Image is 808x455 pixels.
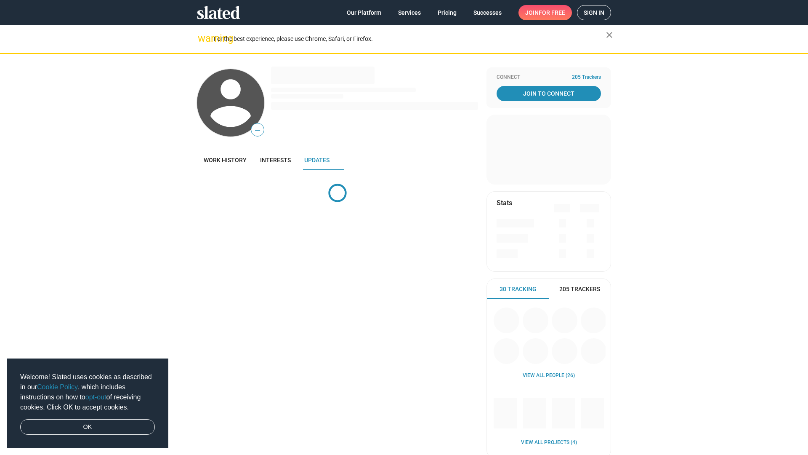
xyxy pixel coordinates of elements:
div: For the best experience, please use Chrome, Safari, or Firefox. [214,33,606,45]
span: Welcome! Slated uses cookies as described in our , which includes instructions on how to of recei... [20,372,155,412]
span: Join To Connect [498,86,599,101]
mat-icon: warning [198,33,208,43]
span: Services [398,5,421,20]
a: Our Platform [340,5,388,20]
span: Successes [473,5,502,20]
mat-icon: close [604,30,614,40]
a: opt-out [85,393,106,401]
a: View all Projects (4) [521,439,577,446]
span: Sign in [584,5,604,20]
a: Sign in [577,5,611,20]
span: Our Platform [347,5,381,20]
span: 30 Tracking [500,285,537,293]
a: Interests [253,150,298,170]
a: View all People (26) [523,372,575,379]
span: 205 Trackers [559,285,600,293]
a: Updates [298,150,336,170]
span: Interests [260,157,291,163]
a: Pricing [431,5,463,20]
span: Updates [304,157,330,163]
span: 205 Trackers [572,74,601,81]
a: dismiss cookie message [20,419,155,435]
div: Connect [497,74,601,81]
span: — [251,125,264,136]
a: Cookie Policy [37,383,78,391]
a: Joinfor free [518,5,572,20]
span: Join [525,5,565,20]
a: Work history [197,150,253,170]
div: cookieconsent [7,359,168,449]
a: Services [391,5,428,20]
a: Successes [467,5,508,20]
a: Join To Connect [497,86,601,101]
span: Work history [204,157,247,163]
mat-card-title: Stats [497,198,512,207]
span: for free [539,5,565,20]
span: Pricing [438,5,457,20]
